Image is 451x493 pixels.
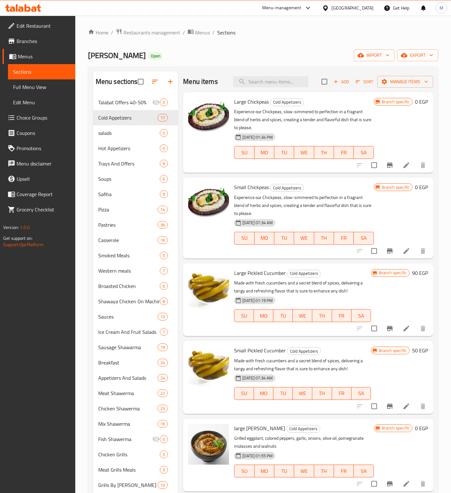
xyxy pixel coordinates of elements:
div: Soups6 [93,171,178,187]
span: 0 [160,130,167,136]
img: large Baba Ghannoug [188,424,229,465]
div: items [160,129,168,137]
span: 5 [160,253,167,259]
span: WE [297,467,311,476]
p: Made with fresh cucumbers and a secret blend of spices, delivering a tangy and refreshing flavor ... [234,279,371,295]
span: Casserole [98,236,158,244]
span: Broasted Chicken [98,282,160,290]
span: Meat Grills Meals [98,466,160,474]
span: Version: [3,223,19,232]
span: Promotions [17,144,70,152]
span: 24 [158,375,167,381]
div: Chicken Grills5 [93,447,178,462]
span: Add item [331,77,351,87]
button: SA [354,465,373,477]
div: items [160,466,168,474]
span: MO [256,311,271,320]
button: TU [273,309,293,322]
div: Mix Shawerma [98,420,158,428]
span: 9 [160,191,167,197]
button: SU [234,309,254,322]
button: TU [274,146,294,159]
span: TU [277,467,292,476]
span: Sections [13,68,70,76]
div: Trays And Offers9 [93,156,178,171]
span: Meat Shawerma [98,389,158,397]
span: 17 [158,115,167,121]
button: Sort [354,77,375,87]
button: TH [314,232,334,245]
div: items [160,328,168,336]
span: WE [295,311,310,320]
span: M [440,4,443,11]
li: / [183,29,185,36]
button: SA [351,387,371,400]
span: Branches [17,37,70,45]
span: import [359,51,389,59]
a: Edit menu item [403,325,410,332]
div: Fish Shawerma [98,435,152,443]
span: Sort [356,78,373,85]
span: TU [277,148,292,157]
button: SU [234,465,254,477]
span: TU [277,233,292,243]
span: FR [336,148,351,157]
div: items [160,282,168,290]
div: Fish Shawerma0 [93,431,178,447]
span: Grocery Checklist [17,206,70,213]
div: Smoked Meals5 [93,248,178,263]
div: Mix Shawerma16 [93,416,178,431]
div: Soups [98,175,160,183]
span: Coupons [17,129,70,137]
button: TU [273,387,293,400]
span: 6 [160,176,167,182]
button: Add section [163,74,178,89]
img: Large Chickpeas [188,97,229,138]
img: Large Pickled Cucumber [188,269,229,309]
a: Full Menu View [8,79,75,95]
svg: Inactive section [152,435,160,443]
span: Ice Cream And Fruit Salads [98,328,160,336]
div: items [158,221,168,229]
span: SU [237,148,252,157]
button: delete [415,243,431,259]
a: Edit menu item [403,247,410,255]
span: MO [257,148,272,157]
span: Sausage Shawarma [98,343,158,351]
span: 14 [158,207,167,213]
span: Full Menu View [13,83,70,91]
span: Hot Appetizers [98,144,160,152]
a: Edit menu item [403,161,410,169]
span: Restaurants management [123,29,180,36]
div: salads0 [93,125,178,141]
span: SU [237,311,251,320]
input: search [233,76,308,87]
span: Open [148,53,163,59]
div: Sauces13 [93,309,178,324]
h2: Menu items [183,77,218,86]
span: Grills By [PERSON_NAME] [98,481,158,489]
span: Branch specific [379,184,412,190]
span: Shawaya Chicken On Machine [98,298,160,305]
svg: Inactive section [152,99,160,106]
div: Cold Appetizers17 [93,110,178,125]
div: Appetizers And Salads24 [93,370,178,386]
button: FR [334,232,354,245]
div: items [158,405,168,412]
span: SU [237,389,251,398]
span: SA [354,389,368,398]
a: Edit Menu [8,95,75,110]
div: Pizza14 [93,202,178,217]
button: FR [334,465,354,477]
span: 7 [160,268,167,274]
span: 0 [160,99,167,106]
div: Cold Appetizers [270,184,304,192]
span: Branch specific [379,99,412,105]
nav: breadcrumb [88,28,438,37]
button: WE [293,387,312,400]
